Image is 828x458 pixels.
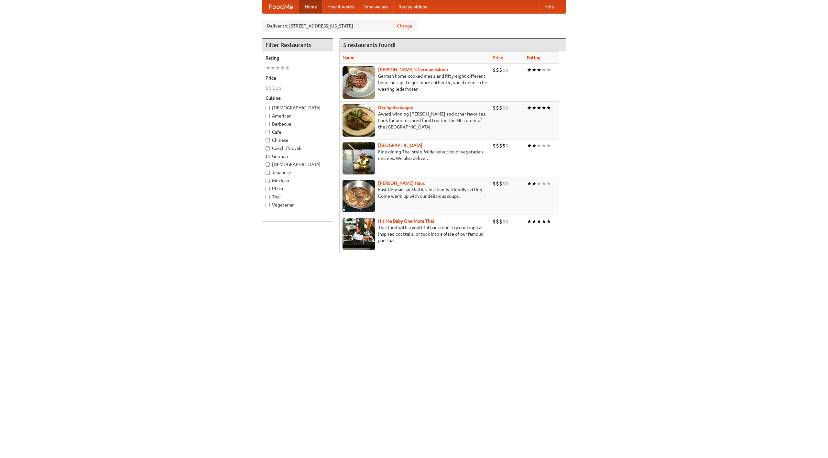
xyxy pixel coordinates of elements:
li: $ [506,180,509,187]
li: ★ [546,104,551,111]
a: [GEOGRAPHIC_DATA] [378,143,422,148]
label: Pizza [266,185,330,192]
li: ★ [541,104,546,111]
li: $ [499,66,502,73]
li: ★ [537,218,541,225]
img: babythai.jpg [343,218,375,250]
input: Pizza [266,187,270,191]
li: ★ [527,180,532,187]
li: $ [275,84,278,92]
li: ★ [546,142,551,149]
li: ★ [541,66,546,73]
li: ★ [537,66,541,73]
li: ★ [266,64,270,72]
li: $ [506,142,509,149]
li: ★ [541,142,546,149]
ng-pluralize: 5 restaurants found! [343,42,396,48]
label: Chinese [266,137,330,143]
img: speisewagen.jpg [343,104,375,137]
p: Award-winning [PERSON_NAME] and other favorites. Look for our restored food truck in the NE corne... [343,111,487,130]
label: Vegetarian [266,202,330,208]
li: ★ [285,64,290,72]
li: $ [496,142,499,149]
input: Chinese [266,138,270,142]
a: Der Speisewagen [378,105,413,110]
p: Fine dining Thai-style. Wide selection of vegetarian entrées. We also deliver. [343,149,487,162]
a: How it works [322,0,359,13]
h4: Filter Restaurants [262,39,333,51]
li: ★ [532,218,537,225]
h5: Rating [266,55,330,61]
li: $ [272,84,275,92]
img: kohlhaus.jpg [343,180,375,212]
li: $ [269,84,272,92]
a: Rating [527,55,540,60]
li: ★ [527,104,532,111]
li: $ [502,218,506,225]
li: ★ [280,64,285,72]
a: Home [300,0,322,13]
div: Deliver to: [STREET_ADDRESS][US_STATE] [262,20,417,32]
p: German home-cooked meals and fifty-eight different beers on tap. To get more authentic, you'd nee... [343,73,487,92]
a: [PERSON_NAME] Haus [378,181,425,186]
a: FoodMe [262,0,300,13]
li: ★ [541,180,546,187]
a: [PERSON_NAME]'s German Saloon [378,67,448,72]
li: ★ [541,218,546,225]
a: Price [493,55,503,60]
a: Change [397,23,412,29]
input: German [266,154,270,159]
label: [DEMOGRAPHIC_DATA] [266,161,330,168]
li: $ [493,66,496,73]
input: American [266,114,270,118]
li: $ [493,218,496,225]
input: [DEMOGRAPHIC_DATA] [266,162,270,167]
a: Help [539,0,559,13]
li: $ [499,142,502,149]
p: Thai food with a youthful bar scene. Try our tropical inspired cocktails, or tuck into a plate of... [343,224,487,244]
li: ★ [532,104,537,111]
li: $ [506,218,509,225]
li: ★ [275,64,280,72]
a: Name [343,55,354,60]
li: ★ [532,142,537,149]
input: Japanese [266,171,270,175]
li: $ [502,142,506,149]
li: $ [502,180,506,187]
li: $ [493,180,496,187]
li: $ [499,180,502,187]
input: [DEMOGRAPHIC_DATA] [266,106,270,110]
li: ★ [527,66,532,73]
li: $ [502,104,506,111]
label: Japanese [266,169,330,176]
label: German [266,153,330,160]
label: Cafe [266,129,330,135]
li: $ [499,218,502,225]
input: Czech / Slovak [266,146,270,151]
p: East German specialties, in a family-friendly setting. Come warm up with our delicious soups. [343,186,487,199]
label: Barbecue [266,121,330,127]
label: [DEMOGRAPHIC_DATA] [266,105,330,111]
li: ★ [532,180,537,187]
img: satay.jpg [343,142,375,174]
li: $ [506,104,509,111]
a: Hit Me Baby One More Thai [378,218,434,224]
h5: Cuisine [266,95,330,101]
li: ★ [546,66,551,73]
li: $ [496,66,499,73]
li: $ [493,142,496,149]
li: ★ [527,142,532,149]
li: $ [266,84,269,92]
li: ★ [270,64,275,72]
li: $ [496,218,499,225]
h5: Price [266,75,330,81]
li: ★ [537,104,541,111]
a: Who we are [359,0,393,13]
li: ★ [537,142,541,149]
li: ★ [546,218,551,225]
